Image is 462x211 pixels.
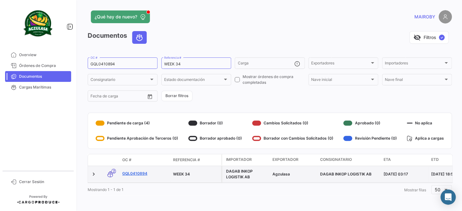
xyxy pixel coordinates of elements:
[242,74,305,85] span: Mostrar órdenes de compra completadas
[431,157,439,162] span: ETD
[95,14,137,20] span: ¿Qué hay de nuevo?
[120,155,171,165] datatable-header-cell: OC #
[384,171,426,177] div: [DATE] 03:17
[171,155,221,165] datatable-header-cell: Referencia #
[5,49,71,60] a: Overview
[272,157,298,162] span: Exportador
[252,118,333,128] div: Cambios Solicitados (0)
[414,14,435,20] span: MAIROBY
[5,60,71,71] a: Órdenes de Compra
[145,92,155,101] button: Open calendar
[440,189,456,205] div: Abrir Intercom Messenger
[96,118,178,128] div: Pendiente de carga (4)
[173,171,219,177] div: WEEK 34
[106,95,132,99] input: Hasta
[22,8,54,39] img: agzulasa-logo.png
[90,95,102,99] input: Desde
[5,71,71,82] a: Documentos
[122,171,168,176] a: GQL0410894
[226,168,267,180] div: DAGAB INKOP LOGISTIK AB
[252,133,333,143] div: Borrador con Cambios Solicitados (0)
[5,82,71,93] a: Cargas Marítimas
[409,31,449,44] button: visibility_offFiltros✓
[404,188,426,192] span: Mostrar filas
[19,84,69,90] span: Cargas Marítimas
[173,157,200,163] span: Referencia #
[226,157,252,162] span: Importador
[407,118,444,128] div: No aplica
[91,10,150,23] button: ¿Qué hay de nuevo?
[318,154,381,166] datatable-header-cell: Consignatario
[90,171,97,177] a: Expand/Collapse Row
[188,118,242,128] div: Borrador (0)
[439,35,445,40] span: ✓
[384,157,391,162] span: ETA
[320,172,372,176] span: DAGAB INKOP LOGISTIK AB
[96,133,178,143] div: Pendiente Aprobación de Terceros (0)
[90,78,149,83] span: Consignatario
[122,157,131,163] span: OC #
[164,78,223,83] span: Estado documentación
[385,78,443,83] span: Nave final
[381,154,429,166] datatable-header-cell: ETA
[343,118,397,128] div: Aprobado (0)
[272,171,315,177] div: Agzulasa
[311,78,370,83] span: Nave inicial
[439,10,452,23] img: placeholder-user.png
[88,187,124,192] span: Mostrando 1 - 1 de 1
[320,157,352,162] span: Consignatario
[270,154,318,166] datatable-header-cell: Exportador
[19,63,69,69] span: Órdenes de Compra
[111,169,116,174] span: 2
[222,154,270,166] datatable-header-cell: Importador
[385,62,443,66] span: Importadores
[132,31,146,43] button: Ocean
[343,133,397,143] div: Revisión Pendiente (0)
[161,91,192,101] button: Borrar filtros
[188,133,242,143] div: Borrador aprobado (0)
[413,34,421,41] span: visibility_off
[407,133,444,143] div: Aplica a cargas
[19,52,69,58] span: Overview
[19,179,69,185] span: Cerrar Sesión
[88,31,149,44] h3: Documentos
[435,187,440,192] span: 50
[311,62,370,66] span: Exportadores
[19,74,69,79] span: Documentos
[101,157,120,162] datatable-header-cell: Modo de Transporte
